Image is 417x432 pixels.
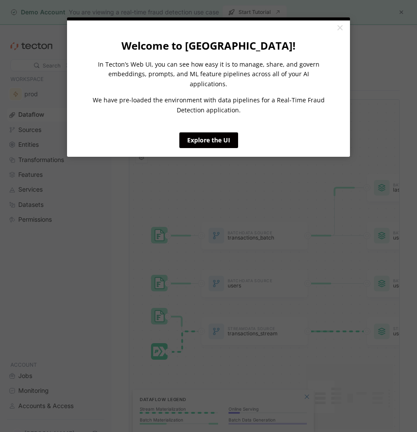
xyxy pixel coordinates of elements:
[91,95,326,115] p: We have pre-loaded the environment with data pipelines for a Real-Time Fraud Detection application.
[67,17,350,20] div: current step
[332,20,347,36] a: Close modal
[121,38,296,53] strong: Welcome to [GEOGRAPHIC_DATA]!
[179,132,238,148] a: Explore the UI
[91,60,326,89] p: In Tecton’s Web UI, you can see how easy it is to manage, share, and govern embeddings, prompts, ...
